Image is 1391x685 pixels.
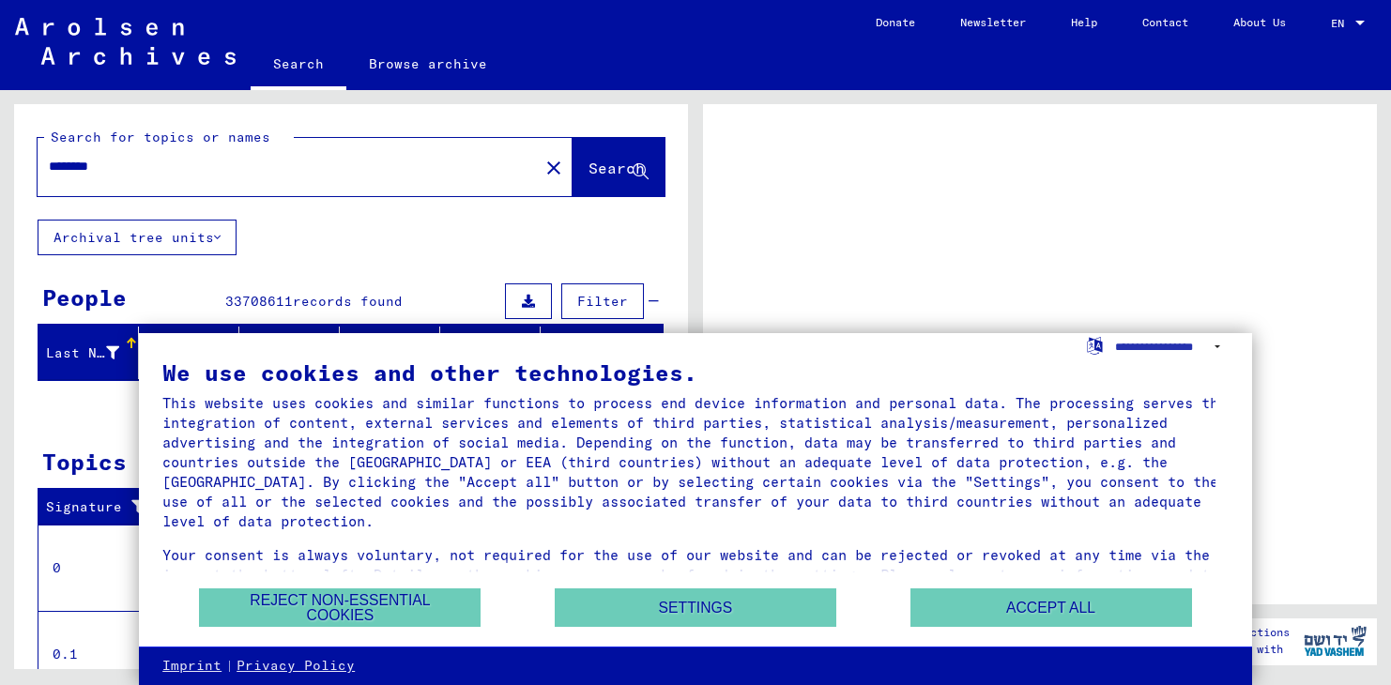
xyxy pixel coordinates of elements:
button: Clear [535,148,573,186]
mat-header-cell: Place of Birth [340,327,440,379]
mat-header-cell: Maiden Name [239,327,340,379]
mat-header-cell: Date of Birth [440,327,541,379]
a: Imprint [162,657,222,676]
a: Browse archive [346,41,510,86]
mat-header-cell: Prisoner # [541,327,663,379]
button: Accept all [910,588,1192,627]
span: 33708611 [225,293,293,310]
div: We use cookies and other technologies. [162,361,1229,384]
mat-label: Search for topics or names [51,129,270,145]
div: Your consent is always voluntary, not required for the use of our website and can be rejected or ... [162,545,1229,604]
span: EN [1331,17,1352,30]
div: Topics [42,445,127,479]
div: Last Name [46,338,143,368]
a: Privacy Policy [237,657,355,676]
td: 0 [38,525,168,611]
img: yv_logo.png [1300,617,1370,664]
span: Filter [577,293,628,310]
mat-icon: close [543,157,565,179]
div: People [42,281,127,314]
button: Settings [555,588,836,627]
button: Search [573,138,665,196]
div: Signature [46,493,172,523]
mat-header-cell: First Name [139,327,239,379]
span: Search [588,159,645,177]
img: Arolsen_neg.svg [15,18,236,65]
a: Search [251,41,346,90]
div: Signature [46,497,153,517]
button: Filter [561,283,644,319]
span: records found [293,293,403,310]
div: This website uses cookies and similar functions to process end device information and personal da... [162,393,1229,531]
mat-header-cell: Last Name [38,327,139,379]
button: Reject non-essential cookies [199,588,481,627]
div: Last Name [46,343,119,363]
button: Archival tree units [38,220,237,255]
